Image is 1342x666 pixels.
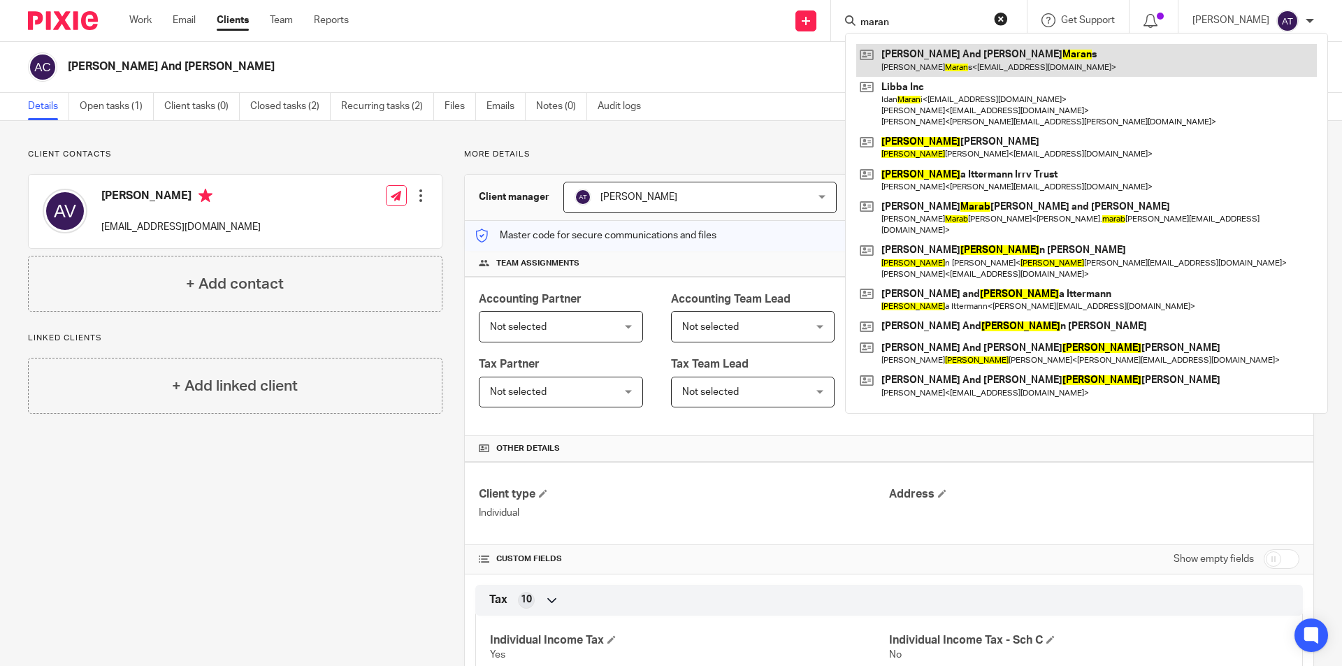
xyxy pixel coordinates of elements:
[479,487,889,502] h4: Client type
[28,11,98,30] img: Pixie
[600,192,677,202] span: [PERSON_NAME]
[270,13,293,27] a: Team
[101,189,261,206] h4: [PERSON_NAME]
[671,294,791,305] span: Accounting Team Lead
[1061,15,1115,25] span: Get Support
[129,13,152,27] a: Work
[575,189,591,205] img: svg%3E
[889,633,1288,648] h4: Individual Income Tax - Sch C
[479,553,889,565] h4: CUSTOM FIELDS
[682,387,739,397] span: Not selected
[28,333,442,344] p: Linked clients
[445,93,476,120] a: Files
[173,13,196,27] a: Email
[1276,10,1299,32] img: svg%3E
[199,189,212,203] i: Primary
[521,593,532,607] span: 10
[536,93,587,120] a: Notes (0)
[479,294,582,305] span: Accounting Partner
[994,12,1008,26] button: Clear
[889,487,1299,502] h4: Address
[217,13,249,27] a: Clients
[889,650,902,660] span: No
[490,650,505,660] span: Yes
[671,359,749,370] span: Tax Team Lead
[164,93,240,120] a: Client tasks (0)
[172,375,298,397] h4: + Add linked client
[43,189,87,233] img: svg%3E
[490,387,547,397] span: Not selected
[186,273,284,295] h4: + Add contact
[341,93,434,120] a: Recurring tasks (2)
[1174,552,1254,566] label: Show empty fields
[28,93,69,120] a: Details
[490,322,547,332] span: Not selected
[479,190,549,204] h3: Client manager
[479,359,540,370] span: Tax Partner
[479,506,889,520] p: Individual
[598,93,651,120] a: Audit logs
[859,17,985,29] input: Search
[496,443,560,454] span: Other details
[682,322,739,332] span: Not selected
[28,149,442,160] p: Client contacts
[80,93,154,120] a: Open tasks (1)
[489,593,507,607] span: Tax
[101,220,261,234] p: [EMAIL_ADDRESS][DOMAIN_NAME]
[486,93,526,120] a: Emails
[490,633,889,648] h4: Individual Income Tax
[496,258,579,269] span: Team assignments
[250,93,331,120] a: Closed tasks (2)
[28,52,57,82] img: svg%3E
[475,229,716,242] p: Master code for secure communications and files
[68,59,913,74] h2: [PERSON_NAME] And [PERSON_NAME]
[314,13,349,27] a: Reports
[464,149,1314,160] p: More details
[1192,13,1269,27] p: [PERSON_NAME]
